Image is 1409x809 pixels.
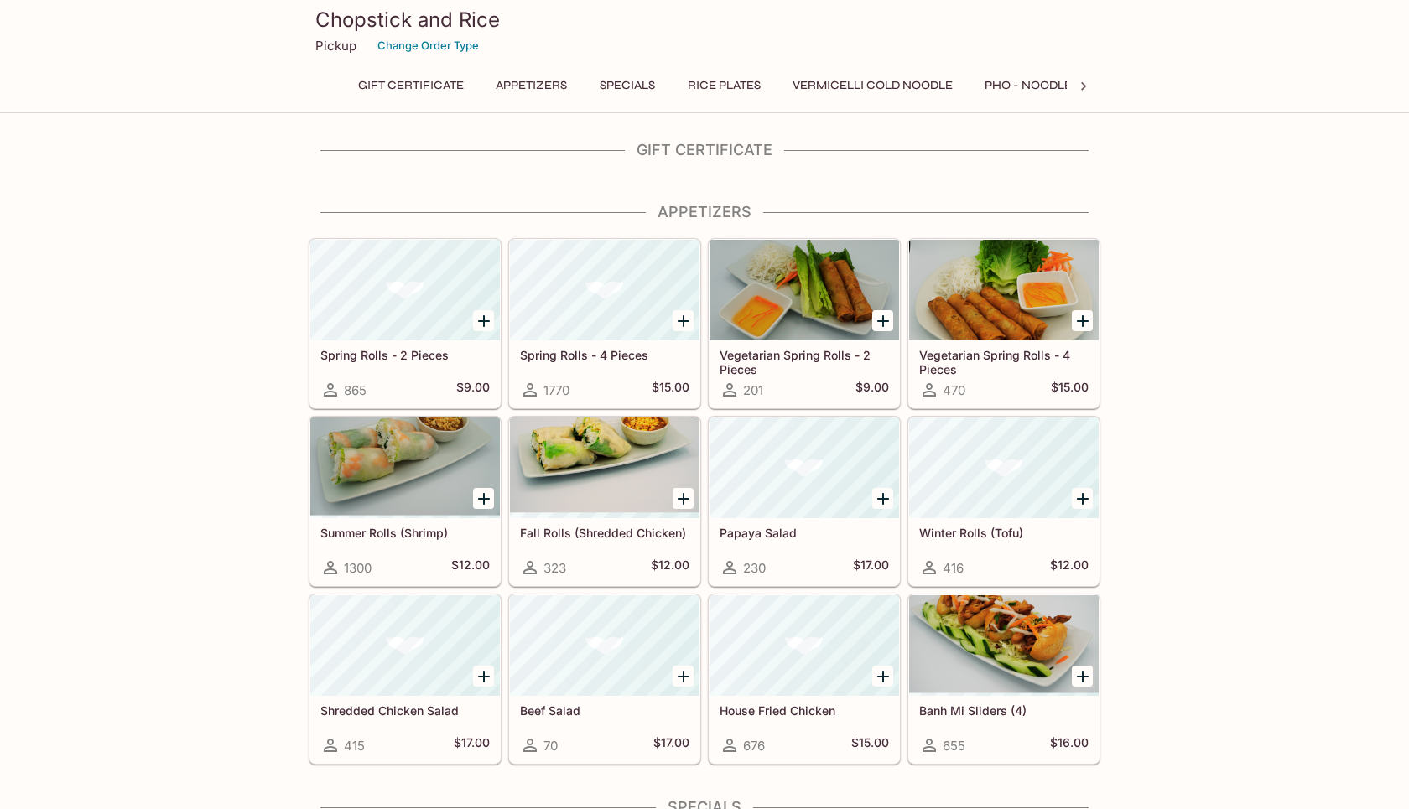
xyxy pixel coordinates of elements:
[709,417,900,586] a: Papaya Salad230$17.00
[454,735,490,755] h5: $17.00
[919,703,1089,718] h5: Banh Mi Sliders (4)
[679,74,770,97] button: Rice Plates
[509,417,700,586] a: Fall Rolls (Shredded Chicken)323$12.00
[315,38,356,54] p: Pickup
[908,594,1100,764] a: Banh Mi Sliders (4)655$16.00
[510,595,699,696] div: Beef Salad
[590,74,665,97] button: Specials
[344,560,372,576] span: 1300
[652,380,689,400] h5: $15.00
[872,666,893,687] button: Add House Fried Chicken
[743,560,766,576] span: 230
[673,310,694,331] button: Add Spring Rolls - 4 Pieces
[943,560,964,576] span: 416
[720,348,889,376] h5: Vegetarian Spring Rolls - 2 Pieces
[509,594,700,764] a: Beef Salad70$17.00
[710,417,899,518] div: Papaya Salad
[855,380,889,400] h5: $9.00
[1072,488,1093,509] button: Add Winter Rolls (Tofu)
[783,74,962,97] button: Vermicelli Cold Noodle
[872,310,893,331] button: Add Vegetarian Spring Rolls - 2 Pieces
[473,666,494,687] button: Add Shredded Chicken Salad
[673,666,694,687] button: Add Beef Salad
[1072,310,1093,331] button: Add Vegetarian Spring Rolls - 4 Pieces
[743,382,763,398] span: 201
[943,738,965,754] span: 655
[309,203,1100,221] h4: Appetizers
[510,417,699,518] div: Fall Rolls (Shredded Chicken)
[543,738,558,754] span: 70
[473,310,494,331] button: Add Spring Rolls - 2 Pieces
[710,240,899,340] div: Vegetarian Spring Rolls - 2 Pieces
[520,703,689,718] h5: Beef Salad
[310,417,500,518] div: Summer Rolls (Shrimp)
[310,595,500,696] div: Shredded Chicken Salad
[486,74,576,97] button: Appetizers
[720,703,889,718] h5: House Fried Chicken
[309,417,501,586] a: Summer Rolls (Shrimp)1300$12.00
[872,488,893,509] button: Add Papaya Salad
[673,488,694,509] button: Add Fall Rolls (Shredded Chicken)
[975,74,1116,97] button: Pho - Noodle Soup
[919,526,1089,540] h5: Winter Rolls (Tofu)
[710,595,899,696] div: House Fried Chicken
[1050,557,1089,578] h5: $12.00
[1050,735,1089,755] h5: $16.00
[653,735,689,755] h5: $17.00
[320,348,490,362] h5: Spring Rolls - 2 Pieces
[349,74,473,97] button: Gift Certificate
[943,382,965,398] span: 470
[720,526,889,540] h5: Papaya Salad
[743,738,765,754] span: 676
[909,240,1099,340] div: Vegetarian Spring Rolls - 4 Pieces
[320,526,490,540] h5: Summer Rolls (Shrimp)
[309,239,501,408] a: Spring Rolls - 2 Pieces865$9.00
[709,594,900,764] a: House Fried Chicken676$15.00
[309,594,501,764] a: Shredded Chicken Salad415$17.00
[309,141,1100,159] h4: Gift Certificate
[919,348,1089,376] h5: Vegetarian Spring Rolls - 4 Pieces
[1051,380,1089,400] h5: $15.00
[520,526,689,540] h5: Fall Rolls (Shredded Chicken)
[909,595,1099,696] div: Banh Mi Sliders (4)
[543,560,566,576] span: 323
[543,382,569,398] span: 1770
[344,382,367,398] span: 865
[853,557,889,578] h5: $17.00
[320,703,490,718] h5: Shredded Chicken Salad
[310,240,500,340] div: Spring Rolls - 2 Pieces
[520,348,689,362] h5: Spring Rolls - 4 Pieces
[1072,666,1093,687] button: Add Banh Mi Sliders (4)
[851,735,889,755] h5: $15.00
[315,7,1094,33] h3: Chopstick and Rice
[908,239,1100,408] a: Vegetarian Spring Rolls - 4 Pieces470$15.00
[344,738,365,754] span: 415
[709,239,900,408] a: Vegetarian Spring Rolls - 2 Pieces201$9.00
[473,488,494,509] button: Add Summer Rolls (Shrimp)
[908,417,1100,586] a: Winter Rolls (Tofu)416$12.00
[451,557,490,578] h5: $12.00
[651,557,689,578] h5: $12.00
[370,33,486,59] button: Change Order Type
[909,417,1099,518] div: Winter Rolls (Tofu)
[510,240,699,340] div: Spring Rolls - 4 Pieces
[509,239,700,408] a: Spring Rolls - 4 Pieces1770$15.00
[456,380,490,400] h5: $9.00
